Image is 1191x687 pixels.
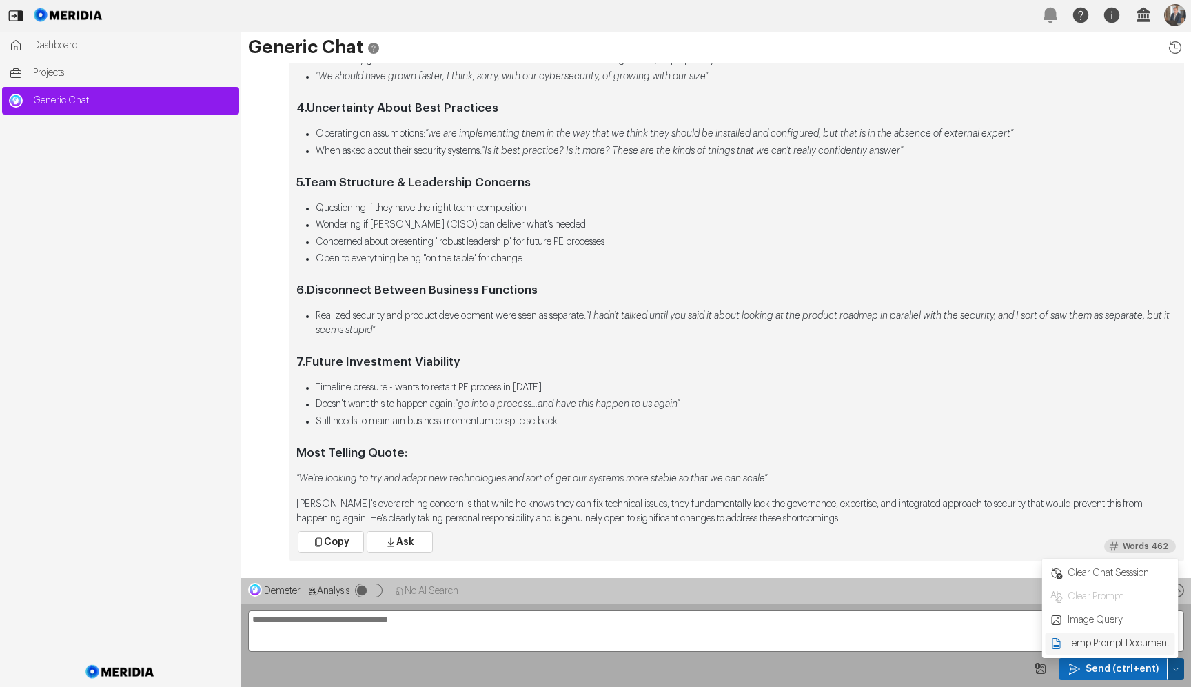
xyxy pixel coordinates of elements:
[298,531,364,553] button: Copy
[482,146,903,156] em: "Is it best practice? Is it more? These are the kinds of things that we can't really confidently ...
[9,94,23,108] img: Generic Chat
[1086,662,1159,676] span: Send (ctrl+ent)
[1046,562,1175,655] div: Send (ctrl+ent)
[316,127,1177,141] li: Operating on assumptions:
[1164,4,1186,26] img: Profile Icon
[296,175,1177,190] h3: 5.
[455,399,680,409] em: "go into a process...and have this happen to us again"
[33,39,232,52] span: Dashboard
[33,66,232,80] span: Projects
[307,284,538,296] strong: Disconnect Between Business Functions
[1168,658,1184,680] button: Send (ctrl+ent)
[316,415,1177,429] li: Still needs to maintain business momentum despite setback
[305,356,460,368] strong: Future Investment Viability
[2,59,239,87] a: Projects
[367,531,433,553] button: Ask
[316,144,1177,159] li: When asked about their security systems:
[83,657,157,687] img: Meridia Logo
[33,94,232,108] span: Generic Chat
[316,309,1177,338] li: Realized security and product development were seen as separate:
[1066,566,1171,580] span: Clear Chat Sesssion
[317,586,349,596] span: Analysis
[316,381,1177,395] li: Timeline pressure - wants to restart PE process in [DATE]
[296,446,1177,461] h3: Most Telling Quote:
[1066,613,1171,627] span: Image Query
[296,283,1177,298] h3: 6.
[2,32,239,59] a: Dashboard
[296,474,767,484] em: "We're looking to try and adapt new technologies and sort of get our systems more stable so that ...
[316,252,1177,266] li: Open to everything being "on the table" for change
[316,218,1177,232] li: Wondering if [PERSON_NAME] (CISO) can deliver what's needed
[307,102,498,114] strong: Uncertainty About Best Practices
[296,101,1177,116] h3: 4.
[1030,658,1052,680] button: Image Query
[395,586,405,596] svg: No AI Search
[304,177,531,188] strong: Team Structure & Leadership Concerns
[316,311,1170,335] em: "I hadn't talked until you said it about looking at the product roadmap in parallel with the secu...
[2,87,239,114] a: Generic ChatGeneric Chat
[425,129,1013,139] em: "we are implementing them in the way that we think they should be installed and configured, but t...
[396,535,414,549] span: Ask
[248,39,1184,57] h1: Generic Chat
[405,586,458,596] span: No AI Search
[1059,658,1168,680] button: Send (ctrl+ent)
[296,355,1177,370] h3: 7.
[264,586,301,596] span: Demeter
[316,235,1177,250] li: Concerned about presenting "robust leadership" for future PE processes
[324,535,349,549] span: Copy
[316,397,1177,412] li: Doesn't want this to happen again:
[316,201,1177,216] li: Questioning if they have the right team composition
[316,72,708,81] em: "We should have grown faster, I think, sorry, with our cybersecurity, of growing with our size"
[248,583,262,597] img: Demeter
[307,586,317,596] svg: Analysis
[1066,590,1171,604] span: Clear Prompt
[1066,637,1171,650] span: Temp Prompt Document
[296,497,1177,526] p: [PERSON_NAME]'s overarching concern is that while he knows they can fix technical issues, they fu...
